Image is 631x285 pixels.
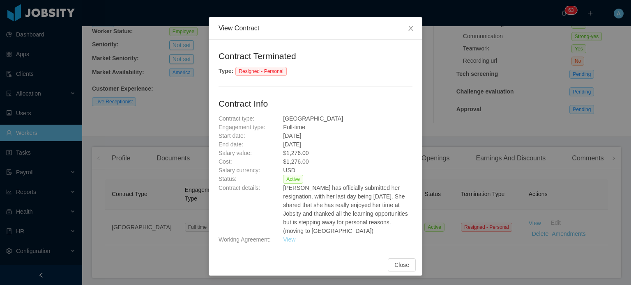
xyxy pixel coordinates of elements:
[219,158,232,165] span: Cost:
[219,68,233,74] strong: Type :
[283,115,343,122] span: [GEOGRAPHIC_DATA]
[235,67,287,76] span: Resigned - Personal
[219,167,260,173] span: Salary currency:
[283,236,295,243] a: View
[219,150,252,156] span: Salary value:
[283,141,301,148] span: [DATE]
[283,185,408,234] span: [PERSON_NAME] has officially submitted her resignation, with her last day being [DATE]. She share...
[219,24,412,33] div: View Contract
[219,141,243,148] span: End date:
[399,17,422,40] button: Close
[283,132,301,139] span: [DATE]
[219,124,265,130] span: Engagement type:
[219,132,245,139] span: Start date:
[219,236,271,243] span: Working Agreement:
[219,185,260,191] span: Contract details:
[283,167,295,173] span: USD
[219,115,254,122] span: Contract type:
[283,150,309,156] span: $1,276.00
[388,258,416,271] button: Close
[219,176,237,182] span: Status:
[219,97,412,110] h2: Contract Info
[408,25,414,32] i: icon: close
[219,50,412,63] h2: Contract Terminated
[283,175,303,184] span: Active
[283,158,309,165] span: $1,276.00
[283,124,305,130] span: Full-time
